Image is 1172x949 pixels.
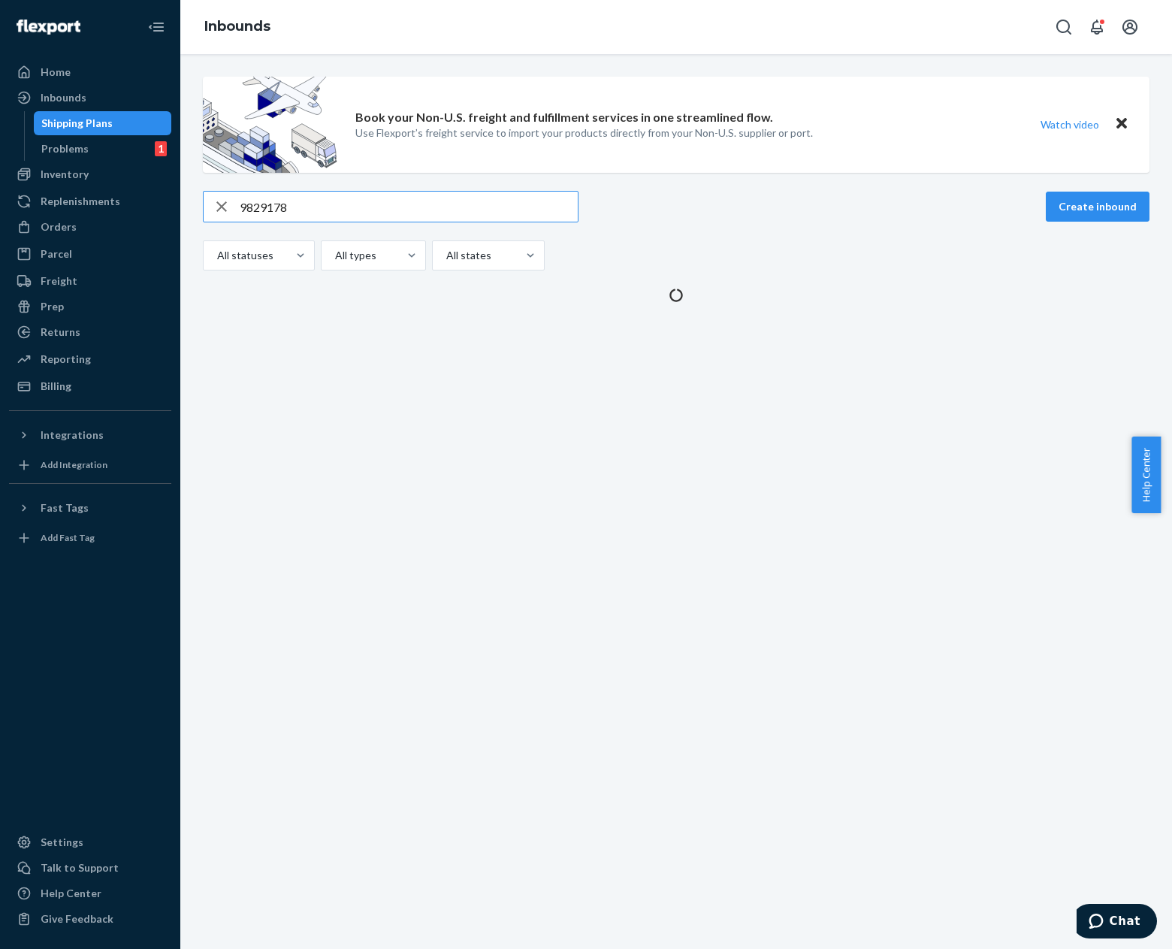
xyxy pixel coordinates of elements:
div: 1 [155,141,167,156]
iframe: Opens a widget where you can chat to one of our agents [1077,904,1157,941]
div: Parcel [41,246,72,261]
a: Returns [9,320,171,344]
ol: breadcrumbs [192,5,282,49]
div: Inbounds [41,90,86,105]
button: Close [1112,113,1131,135]
button: Watch video [1031,113,1109,135]
input: All statuses [216,248,217,263]
div: Reporting [41,352,91,367]
div: Add Integration [41,458,107,471]
a: Billing [9,374,171,398]
button: Integrations [9,423,171,447]
a: Freight [9,269,171,293]
button: Create inbound [1046,192,1149,222]
a: Inventory [9,162,171,186]
img: Flexport logo [17,20,80,35]
div: Add Fast Tag [41,531,95,544]
a: Parcel [9,242,171,266]
a: Inbounds [9,86,171,110]
button: Talk to Support [9,856,171,880]
button: Open notifications [1082,12,1112,42]
div: Home [41,65,71,80]
div: Freight [41,274,77,289]
div: Problems [41,141,89,156]
a: Settings [9,830,171,854]
a: Add Integration [9,453,171,477]
a: Problems1 [34,137,172,161]
a: Prep [9,295,171,319]
button: Help Center [1131,437,1161,513]
button: Open account menu [1115,12,1145,42]
div: Fast Tags [41,500,89,515]
input: Search inbounds by name, destination, msku... [240,192,578,222]
a: Inbounds [204,18,270,35]
a: Add Fast Tag [9,526,171,550]
div: Integrations [41,428,104,443]
input: All states [445,248,446,263]
a: Reporting [9,347,171,371]
a: Home [9,60,171,84]
div: Orders [41,219,77,234]
p: Book your Non-U.S. freight and fulfillment services in one streamlined flow. [355,109,773,126]
div: Give Feedback [41,911,113,926]
div: Settings [41,835,83,850]
div: Replenishments [41,194,120,209]
button: Fast Tags [9,496,171,520]
button: Close Navigation [141,12,171,42]
div: Prep [41,299,64,314]
div: Help Center [41,886,101,901]
div: Billing [41,379,71,394]
button: Open Search Box [1049,12,1079,42]
a: Replenishments [9,189,171,213]
input: All types [334,248,335,263]
div: Inventory [41,167,89,182]
button: Give Feedback [9,907,171,931]
div: Returns [41,325,80,340]
a: Shipping Plans [34,111,172,135]
div: Talk to Support [41,860,119,875]
p: Use Flexport’s freight service to import your products directly from your Non-U.S. supplier or port. [355,125,813,141]
div: Shipping Plans [41,116,113,131]
a: Help Center [9,881,171,905]
a: Orders [9,215,171,239]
